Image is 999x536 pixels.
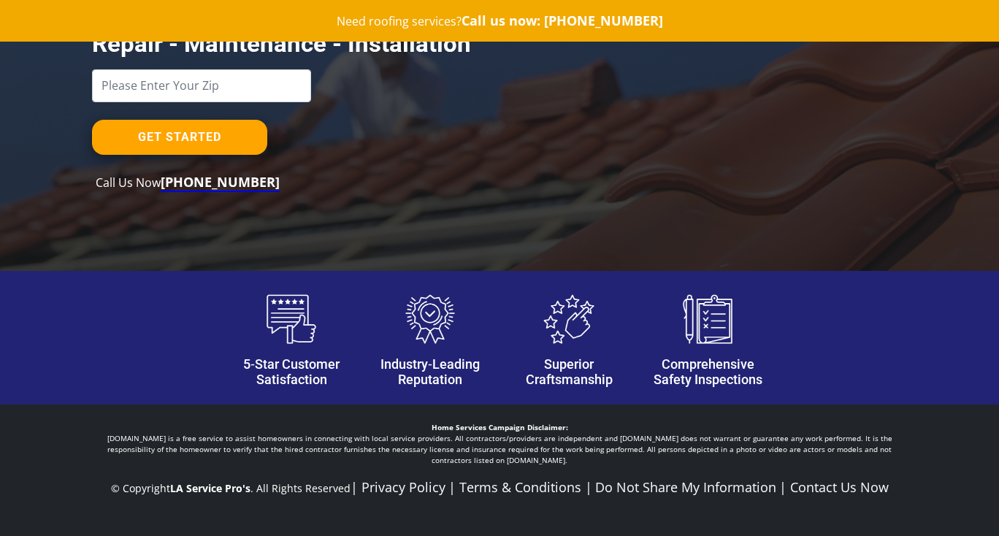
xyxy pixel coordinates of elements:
a: | Privacy Policy [351,478,445,496]
a: 5‑Star Customer Satisfaction [243,356,340,388]
p: [DOMAIN_NAME] is a free service to assist homeowners in connecting with local service providers. ... [92,422,907,466]
a: GET STARTED [92,120,267,155]
b: Home Services Campaign Disclaimer: [432,422,568,432]
img: Emergency Roofing Leak [674,282,740,356]
a: Industry‑Leading Reputation [380,356,480,388]
img: Affordable Roofing Repair Installation [535,282,602,356]
img: Emergency Roofing Repair Company [397,282,463,356]
a: Comprehensive Safety Inspections [654,356,762,388]
span: LA Service Pro's [170,481,250,495]
a: Do Not Share My Information [595,478,776,496]
p: Call Us Now [96,172,629,192]
h2: Repair - Maintenance - Installation [92,29,629,58]
a: | Contact Us Now [779,478,889,496]
img: Local Roofing Installation Near Me [258,282,324,356]
a: | Terms & Conditions | [448,478,592,496]
a: Superior Craftsmanship [526,356,613,388]
div: © Copyright . All Rights Reserved [92,478,907,497]
a: Call us now: [PHONE_NUMBER] [462,12,663,29]
input: Please Enter Your Zip [92,69,311,102]
a: [PHONE_NUMBER] [161,173,280,192]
